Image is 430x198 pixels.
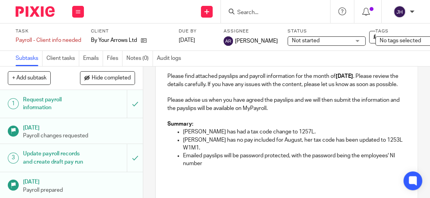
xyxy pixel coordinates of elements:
a: Client tasks [46,51,79,66]
img: svg%3E [224,36,233,46]
p: Payroll prepared [23,186,135,194]
input: Search [236,9,307,16]
h1: Request payroll information [23,94,87,114]
p: Please find attached payslips and payroll information for the month of . Please review the detail... [167,65,406,88]
div: 1 [8,98,19,109]
div: Payroll - Client info needed [16,36,81,44]
p: By Your Arrows Ltd [91,36,137,44]
p: Payroll changes requested [23,132,135,140]
p: [PERSON_NAME] has had a tax code change to 1257L. [183,128,406,136]
p: Please advise us when you have agreed the payslips and we will then submit the information and th... [167,96,406,112]
label: Assignee [224,28,278,34]
button: + Add subtask [8,71,51,85]
span: [PERSON_NAME] [235,37,278,45]
h1: Update payroll records and create draft pay run [23,148,87,168]
img: Pixie [16,6,55,17]
span: Hide completed [92,75,131,81]
a: Notes (0) [126,51,153,66]
strong: Summary: [167,121,193,127]
a: Subtasks [16,51,43,66]
label: Task [16,28,81,34]
div: 3 [8,153,19,164]
label: Status [288,28,366,34]
span: [DATE] [179,38,195,43]
a: Files [107,51,123,66]
a: Emails [83,51,103,66]
span: No tags selected [380,38,421,43]
span: Not started [292,38,320,43]
p: [PERSON_NAME] has no pay included for August, her tax code has been updated to 1253L W1M1. [183,136,406,152]
a: Audit logs [157,51,185,66]
p: Emailed payslips will be password protected, with the password being the employees' NI number [183,152,406,168]
h1: [DATE] [23,122,135,132]
strong: [DATE] [336,74,353,79]
button: Hide completed [80,71,135,85]
h1: [DATE] [23,176,135,186]
label: Due by [179,28,214,34]
img: svg%3E [393,5,406,18]
label: Client [91,28,169,34]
